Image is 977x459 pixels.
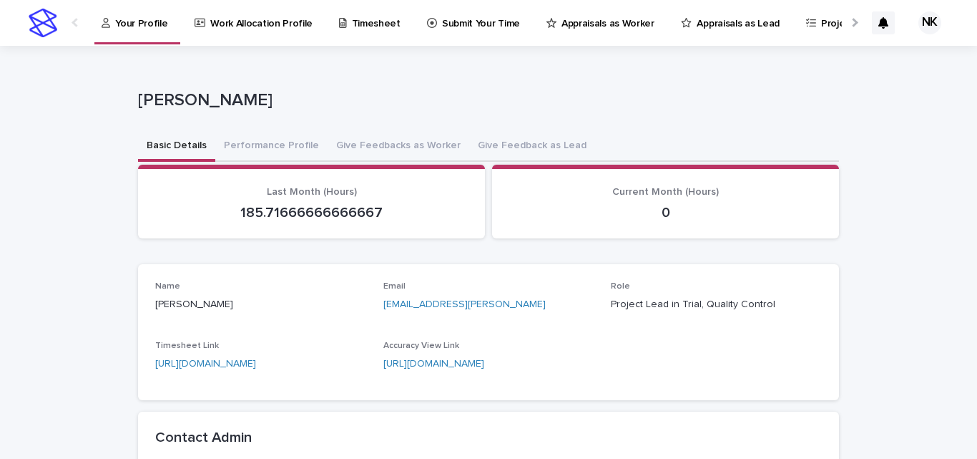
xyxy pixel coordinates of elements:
span: Email [383,282,406,291]
button: Give Feedbacks as Worker [328,132,469,162]
h2: Contact Admin [155,429,822,446]
button: Basic Details [138,132,215,162]
span: Role [611,282,630,291]
a: [URL][DOMAIN_NAME] [383,359,484,369]
img: stacker-logo-s-only.png [29,9,57,37]
span: Accuracy View Link [383,342,459,350]
button: Give Feedback as Lead [469,132,595,162]
a: [URL][DOMAIN_NAME] [155,359,256,369]
a: [EMAIL_ADDRESS][PERSON_NAME] [383,299,546,309]
p: [PERSON_NAME] [138,90,833,111]
p: 185.71666666666667 [155,204,468,221]
p: 0 [509,204,822,221]
div: NK [918,11,941,34]
p: Project Lead in Trial, Quality Control [611,297,822,312]
span: Timesheet Link [155,342,219,350]
button: Performance Profile [215,132,328,162]
span: Current Month (Hours) [612,187,719,197]
span: Name [155,282,180,291]
span: Last Month (Hours) [267,187,357,197]
p: [PERSON_NAME] [155,297,366,312]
